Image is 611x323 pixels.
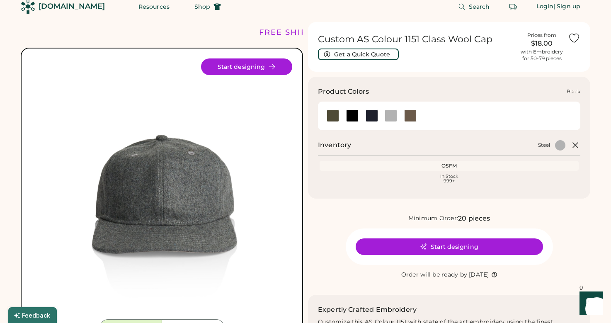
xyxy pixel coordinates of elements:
button: Start designing [356,238,543,255]
h2: Inventory [318,140,351,150]
div: with Embroidery for 50-79 pieces [521,49,563,62]
div: Steel [538,142,550,148]
span: Shop [194,4,210,10]
div: Login [536,2,554,11]
button: Get a Quick Quote [318,49,399,60]
div: In Stock 999+ [321,174,577,183]
h1: Custom AS Colour 1151 Class Wool Cap [318,34,516,45]
div: 1151 Style Image [32,58,292,319]
div: | Sign up [553,2,580,11]
span: Search [469,4,490,10]
div: Minimum Order: [408,214,458,223]
div: $18.00 [521,39,563,49]
div: 20 pieces [458,214,490,223]
button: Start designing [201,58,292,75]
div: Prices from [527,32,556,39]
div: OSFM [321,163,577,169]
div: FREE SHIPPING [259,27,330,38]
div: [DOMAIN_NAME] [39,1,105,12]
img: 1151 - Steel Front Image [32,58,292,319]
h3: Product Colors [318,87,369,97]
div: [DATE] [469,271,489,279]
iframe: Front Chat [572,286,607,321]
div: Order will be ready by [401,271,468,279]
h2: Expertly Crafted Embroidery [318,305,417,315]
div: Black [567,88,580,95]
